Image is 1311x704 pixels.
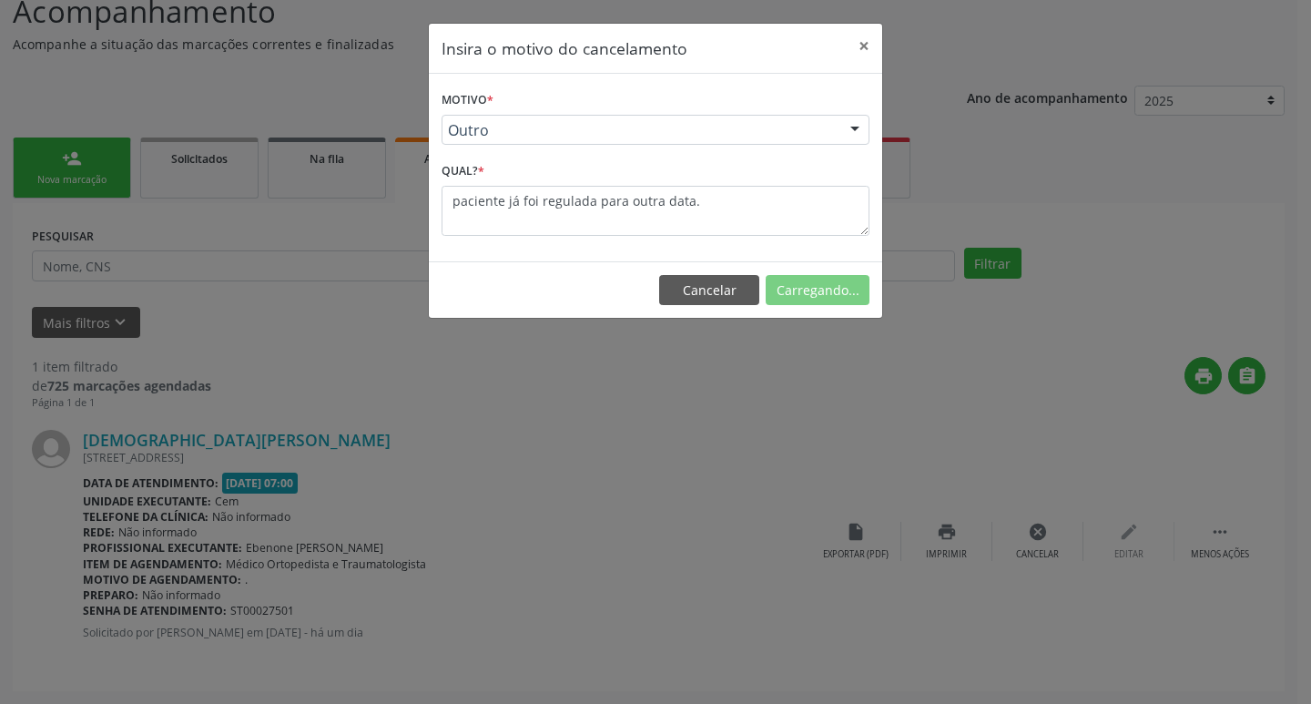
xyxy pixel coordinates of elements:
button: Cancelar [659,275,759,306]
span: Outro [448,121,832,139]
label: Motivo [442,87,493,115]
button: Carregando... [766,275,869,306]
label: Qual? [442,158,484,186]
h5: Insira o motivo do cancelamento [442,36,687,60]
button: Close [846,24,882,68]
